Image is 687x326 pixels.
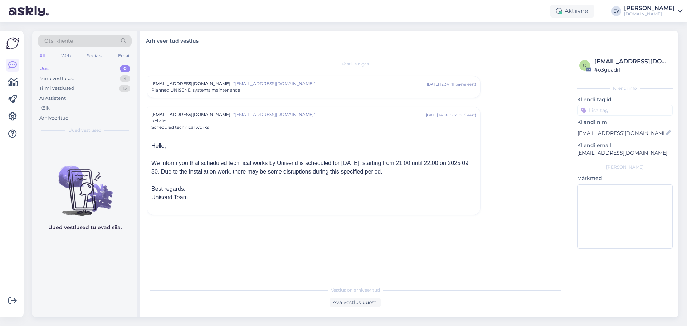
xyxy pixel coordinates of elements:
[330,298,381,307] div: Ava vestlus uuesti
[151,186,185,192] span: Best regards,
[119,85,130,92] div: 15
[117,51,132,60] div: Email
[624,5,683,17] a: [PERSON_NAME][DOMAIN_NAME]
[151,159,476,176] p: We inform you that scheduled technical works by Unisend is scheduled for [DATE], starting from 21...
[151,124,209,131] span: Scheduled technical works
[577,149,673,157] p: [EMAIL_ADDRESS][DOMAIN_NAME]
[151,142,476,150] p: Hello,
[44,37,73,45] span: Otsi kliente
[594,57,671,66] div: [EMAIL_ADDRESS][DOMAIN_NAME]
[60,51,72,60] div: Web
[233,111,426,118] span: "[EMAIL_ADDRESS][DOMAIN_NAME]"
[39,85,74,92] div: Tiimi vestlused
[39,104,50,112] div: Kõik
[331,287,380,293] span: Vestlus on arhiveeritud
[39,65,49,72] div: Uus
[577,96,673,103] p: Kliendi tag'id
[578,129,664,137] input: Lisa nimi
[151,194,188,200] span: Unisend Team
[577,164,673,170] div: [PERSON_NAME]
[611,6,621,16] div: EV
[594,66,671,74] div: # o3guadi1
[151,87,240,93] span: Planned UNISEND systems maintenance
[550,5,594,18] div: Aktiivne
[426,112,448,118] div: [DATE] 14:36
[48,224,122,231] p: Uued vestlused tulevad siia.
[151,81,230,87] span: [EMAIL_ADDRESS][DOMAIN_NAME]
[6,37,19,50] img: Askly Logo
[427,82,449,87] div: [DATE] 12:34
[450,82,476,87] div: ( 11 päeva eest )
[577,85,673,92] div: Kliendi info
[449,112,476,118] div: ( 5 minuti eest )
[39,95,66,102] div: AI Assistent
[68,127,102,133] span: Uued vestlused
[624,5,675,11] div: [PERSON_NAME]
[151,118,166,123] span: Kellele :
[86,51,103,60] div: Socials
[577,175,673,182] p: Märkmed
[120,75,130,82] div: 4
[120,65,130,72] div: 0
[583,63,586,68] span: o
[38,51,46,60] div: All
[624,11,675,17] div: [DOMAIN_NAME]
[577,142,673,149] p: Kliendi email
[577,118,673,126] p: Kliendi nimi
[151,111,230,118] span: [EMAIL_ADDRESS][DOMAIN_NAME]
[147,61,564,67] div: Vestlus algas
[39,75,75,82] div: Minu vestlused
[32,153,137,217] img: No chats
[577,105,673,116] input: Lisa tag
[146,35,199,45] label: Arhiveeritud vestlus
[233,81,427,87] span: "[EMAIL_ADDRESS][DOMAIN_NAME]"
[39,115,69,122] div: Arhiveeritud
